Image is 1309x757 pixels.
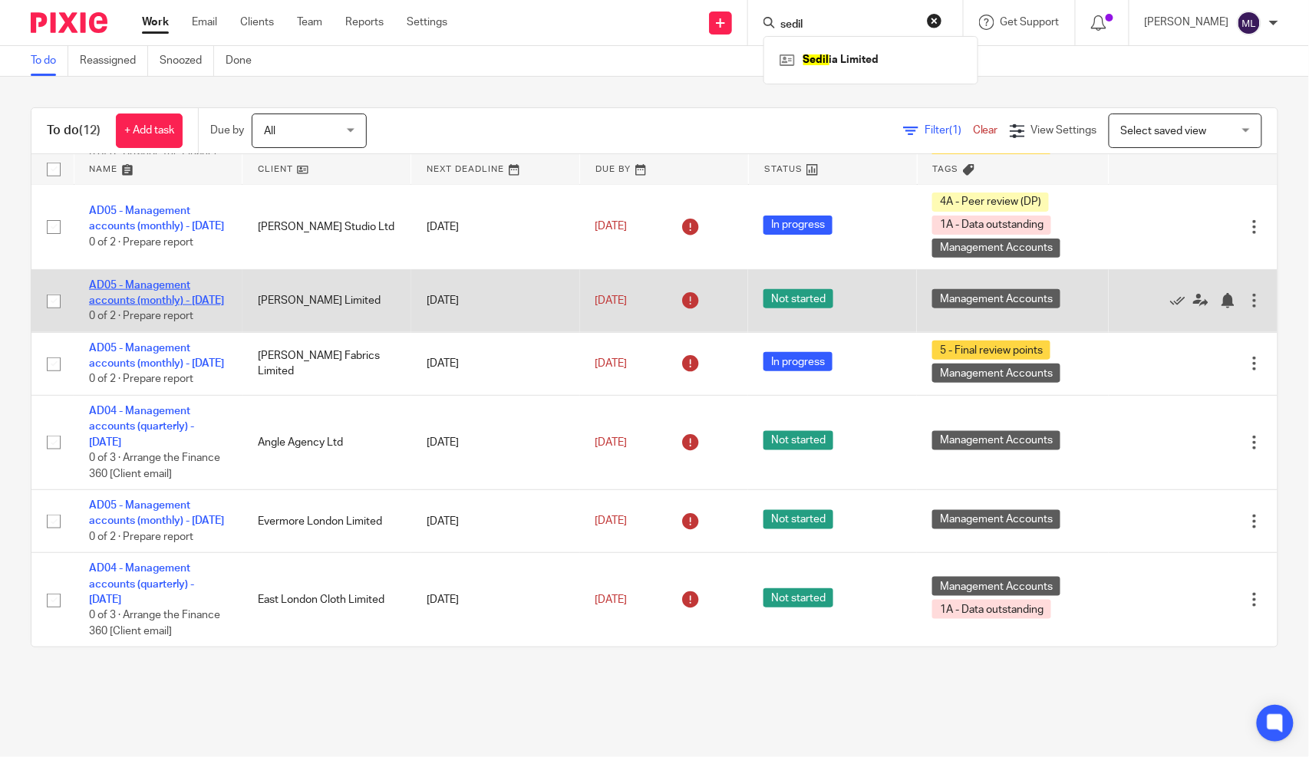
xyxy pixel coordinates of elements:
td: [DATE] [411,490,580,553]
td: [PERSON_NAME] Fabrics Limited [242,332,411,395]
span: Not started [763,588,833,607]
td: [DATE] [411,553,580,647]
span: Filter [925,125,973,136]
a: Team [297,15,322,30]
span: 1A - Data outstanding [932,600,1051,619]
a: Work [142,15,169,30]
span: 1A - Data outstanding [932,216,1051,235]
a: AD04 - Management accounts (quarterly) - [DATE] [89,406,194,448]
span: View Settings [1031,125,1097,136]
a: Reports [345,15,384,30]
td: [DATE] [411,269,580,332]
td: [PERSON_NAME] Limited [242,269,411,332]
td: Evermore London Limited [242,490,411,553]
span: Management Accounts [932,239,1060,258]
span: [DATE] [595,437,628,448]
a: AD05 - Management accounts (monthly) - [DATE] [89,280,224,306]
span: [DATE] [595,221,628,232]
span: Tags [933,165,959,173]
span: [DATE] [595,358,628,369]
input: Search [779,18,917,32]
span: Not started [763,510,833,529]
span: All [264,126,275,137]
img: svg%3E [1237,11,1261,35]
span: In progress [763,216,833,235]
a: To do [31,46,68,76]
span: 0 of 2 · Prepare report [89,374,193,385]
a: Snoozed [160,46,214,76]
a: AD05 - Management accounts (monthly) - [DATE] [89,343,224,369]
a: Clients [240,15,274,30]
span: [DATE] [595,295,628,306]
span: 0 of 2 · Prepare report [89,532,193,542]
h1: To do [47,123,101,139]
span: 5 - Final review points [932,341,1050,360]
a: Email [192,15,217,30]
a: AD04 - Management accounts (quarterly) - [DATE] [89,563,194,605]
span: [DATE] [595,594,628,605]
a: AD05 - Management accounts (monthly) - [DATE] [89,206,224,232]
span: Management Accounts [932,510,1060,529]
span: Management Accounts [932,431,1060,450]
a: AD05 - Management accounts (monthly) - [DATE] [89,500,224,526]
a: + Add task [116,114,183,148]
span: 0 of 2 · Prepare report [89,311,193,322]
a: Mark as done [1170,293,1193,308]
span: Management Accounts [932,289,1060,308]
td: [DATE] [411,184,580,269]
a: Settings [407,15,447,30]
a: Clear [973,125,998,136]
span: In progress [763,352,833,371]
span: Select saved view [1121,126,1207,137]
button: Clear [927,13,942,28]
td: [PERSON_NAME] Studio Ltd [242,184,411,269]
img: Pixie [31,12,107,33]
span: Management Accounts [932,364,1060,383]
td: East London Cloth Limited [242,553,411,647]
td: [DATE] [411,332,580,395]
a: Done [226,46,263,76]
span: 0 of 2 · Prepare report [89,237,193,248]
p: [PERSON_NAME] [1145,15,1229,30]
span: 4A - Peer review (DP) [932,193,1049,212]
span: [DATE] [595,516,628,527]
span: Not started [763,431,833,450]
td: [DATE] [411,396,580,490]
td: Angle Agency Ltd [242,396,411,490]
span: 0 of 3 · Arrange the Finance 360 [Client email] [89,611,220,637]
p: Due by [210,123,244,138]
span: Not started [763,289,833,308]
span: Management Accounts [932,577,1060,596]
span: (1) [949,125,961,136]
a: Reassigned [80,46,148,76]
span: 0 of 3 · Arrange the Finance 360 [Client email] [89,453,220,479]
span: (12) [79,124,101,137]
span: Get Support [1001,17,1060,28]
